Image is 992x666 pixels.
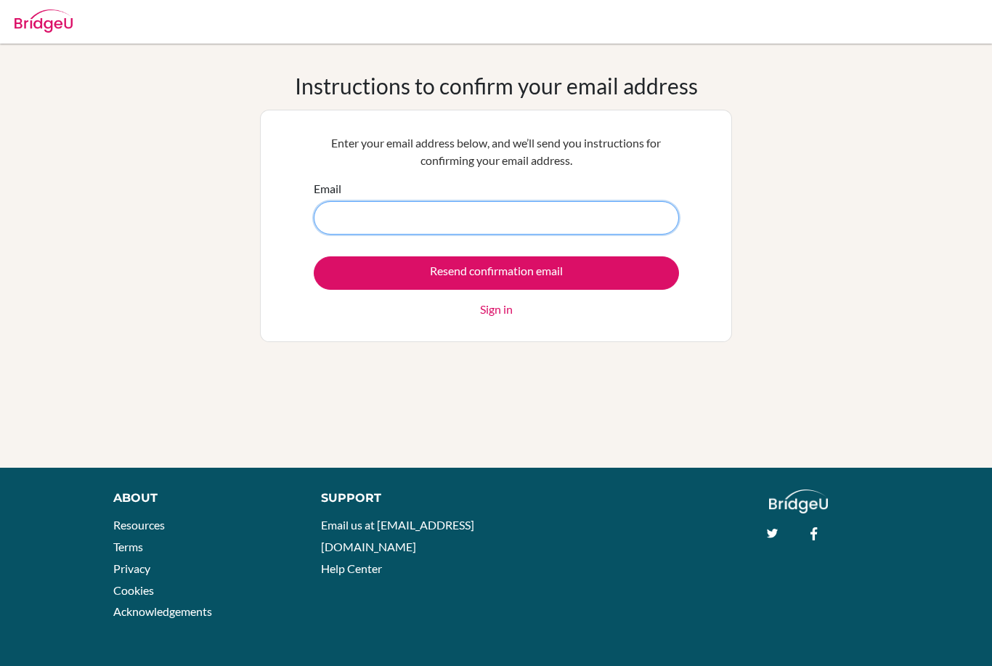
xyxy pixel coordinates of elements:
img: Bridge-U [15,9,73,33]
a: Terms [113,540,143,553]
a: Help Center [321,561,382,575]
a: Acknowledgements [113,604,212,618]
a: Email us at [EMAIL_ADDRESS][DOMAIN_NAME] [321,518,474,553]
a: Resources [113,518,165,532]
p: Enter your email address below, and we’ll send you instructions for confirming your email address. [314,134,679,169]
input: Resend confirmation email [314,256,679,290]
img: logo_white@2x-f4f0deed5e89b7ecb1c2cc34c3e3d731f90f0f143d5ea2071677605dd97b5244.png [769,490,828,513]
a: Sign in [480,301,513,318]
div: About [113,490,288,507]
a: Privacy [113,561,150,575]
div: Support [321,490,481,507]
h1: Instructions to confirm your email address [295,73,698,99]
a: Cookies [113,583,154,597]
label: Email [314,180,341,198]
